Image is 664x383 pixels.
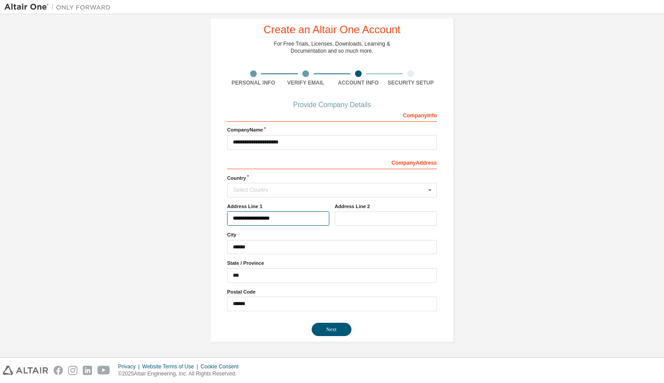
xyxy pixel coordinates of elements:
[227,259,437,267] label: State / Province
[227,288,437,295] label: Postal Code
[263,24,401,35] div: Create an Altair One Account
[118,363,142,370] div: Privacy
[227,231,437,238] label: City
[227,79,280,86] div: Personal Info
[312,323,351,336] button: Next
[227,174,437,182] label: Country
[3,366,48,375] img: altair_logo.svg
[385,79,437,86] div: Security Setup
[118,370,244,378] p: © 2025 Altair Engineering, Inc. All Rights Reserved.
[227,155,437,169] div: Company Address
[68,366,77,375] img: instagram.svg
[233,187,426,193] div: Select Country
[227,126,437,133] label: Company Name
[227,203,329,210] label: Address Line 1
[227,102,437,108] div: Provide Company Details
[335,203,437,210] label: Address Line 2
[54,366,63,375] img: facebook.svg
[142,363,201,370] div: Website Terms of Use
[274,40,390,54] div: For Free Trials, Licenses, Downloads, Learning & Documentation and so much more.
[97,366,110,375] img: youtube.svg
[4,3,115,12] img: Altair One
[280,79,332,86] div: Verify Email
[201,363,243,370] div: Cookie Consent
[83,366,92,375] img: linkedin.svg
[227,108,437,122] div: Company Info
[332,79,385,86] div: Account Info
